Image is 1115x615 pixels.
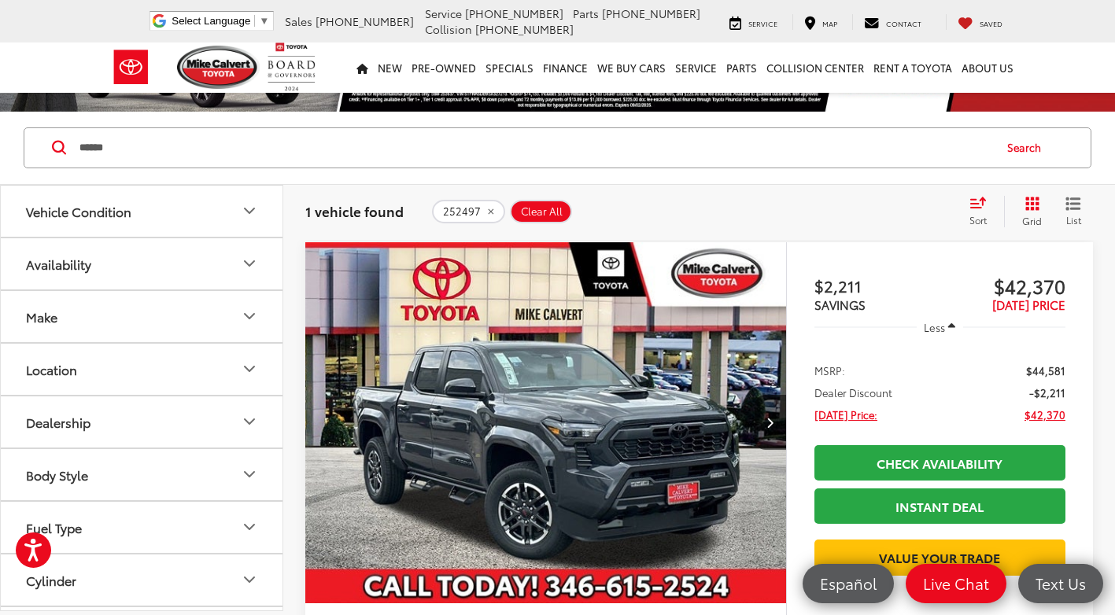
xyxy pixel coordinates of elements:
span: Dealer Discount [814,385,892,400]
button: Fuel TypeFuel Type [1,502,284,553]
span: [DATE] Price: [814,407,877,422]
button: Next image [755,395,786,450]
a: Map [792,14,849,30]
div: Availability [240,254,259,273]
div: Make [240,307,259,326]
span: Parts [573,6,599,21]
button: remove 252497 [432,200,505,223]
span: Sort [969,213,987,226]
button: CylinderCylinder [1,554,284,606]
img: 2025 Toyota Tacoma TRD Sport [305,242,788,604]
div: Availability [26,256,91,271]
span: Map [822,18,837,28]
a: Parts [722,42,762,93]
a: Check Availability [814,445,1065,481]
a: Pre-Owned [407,42,481,93]
a: Text Us [1018,564,1103,603]
span: [DATE] PRICE [992,296,1065,313]
span: $42,370 [1025,407,1065,422]
span: [PHONE_NUMBER] [602,6,700,21]
button: LocationLocation [1,344,284,395]
span: Live Chat [915,573,997,593]
span: MSRP: [814,363,845,378]
span: 252497 [443,205,481,218]
a: WE BUY CARS [593,42,670,93]
input: Search by Make, Model, or Keyword [78,129,992,167]
span: ▼ [259,15,269,27]
span: -$2,211 [1029,385,1065,400]
div: Fuel Type [26,520,82,535]
a: Live Chat [906,564,1006,603]
a: Specials [481,42,538,93]
span: [PHONE_NUMBER] [475,21,574,37]
span: ​ [254,15,255,27]
span: Service [748,18,777,28]
a: My Saved Vehicles [946,14,1014,30]
span: Collision [425,21,472,37]
div: 2025 Toyota Tacoma TRD Sport 0 [305,242,788,603]
span: $2,211 [814,274,940,297]
span: [PHONE_NUMBER] [465,6,563,21]
span: [PHONE_NUMBER] [316,13,414,29]
button: Vehicle ConditionVehicle Condition [1,186,284,237]
span: SAVINGS [814,296,866,313]
span: Select Language [172,15,250,27]
a: Rent a Toyota [869,42,957,93]
div: Dealership [240,412,259,431]
button: Less [917,313,964,341]
button: Grid View [1004,196,1054,227]
a: Contact [852,14,933,30]
a: Service [718,14,789,30]
div: Body Style [240,465,259,484]
div: Vehicle Condition [26,204,131,219]
a: Select Language​ [172,15,269,27]
button: Search [992,128,1064,168]
a: New [373,42,407,93]
span: Text Us [1028,573,1094,593]
a: Finance [538,42,593,93]
a: Home [352,42,373,93]
a: Instant Deal [814,488,1065,524]
span: Contact [886,18,921,28]
span: Less [924,320,945,334]
span: Grid [1022,214,1042,227]
span: Saved [980,18,1002,28]
div: Location [240,359,259,378]
button: Body StyleBody Style [1,449,284,500]
span: List [1065,213,1081,226]
div: Fuel Type [240,517,259,536]
span: 1 vehicle found [305,201,404,220]
div: Body Style [26,467,88,482]
div: Vehicle Condition [240,201,259,220]
span: $44,581 [1026,363,1065,378]
button: List View [1054,196,1093,227]
span: Sales [285,13,312,29]
div: Cylinder [26,573,76,587]
a: About Us [957,42,1018,93]
span: $42,370 [940,274,1065,297]
span: Clear All [521,205,563,218]
button: AvailabilityAvailability [1,238,284,289]
a: Service [670,42,722,93]
button: MakeMake [1,291,284,342]
div: Cylinder [240,570,259,589]
button: DealershipDealership [1,396,284,447]
div: Location [26,362,77,377]
a: Español [803,564,894,603]
span: Español [812,573,884,593]
button: Select sort value [962,196,1004,227]
a: 2025 Toyota Tacoma TRD Sport2025 Toyota Tacoma TRD Sport2025 Toyota Tacoma TRD Sport2025 Toyota T... [305,242,788,603]
span: Service [425,6,462,21]
div: Make [26,309,57,324]
button: Clear All [510,200,572,223]
a: Collision Center [762,42,869,93]
div: Dealership [26,414,90,429]
img: Toyota [102,42,161,93]
a: Value Your Trade [814,540,1065,575]
img: Mike Calvert Toyota [177,46,260,89]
